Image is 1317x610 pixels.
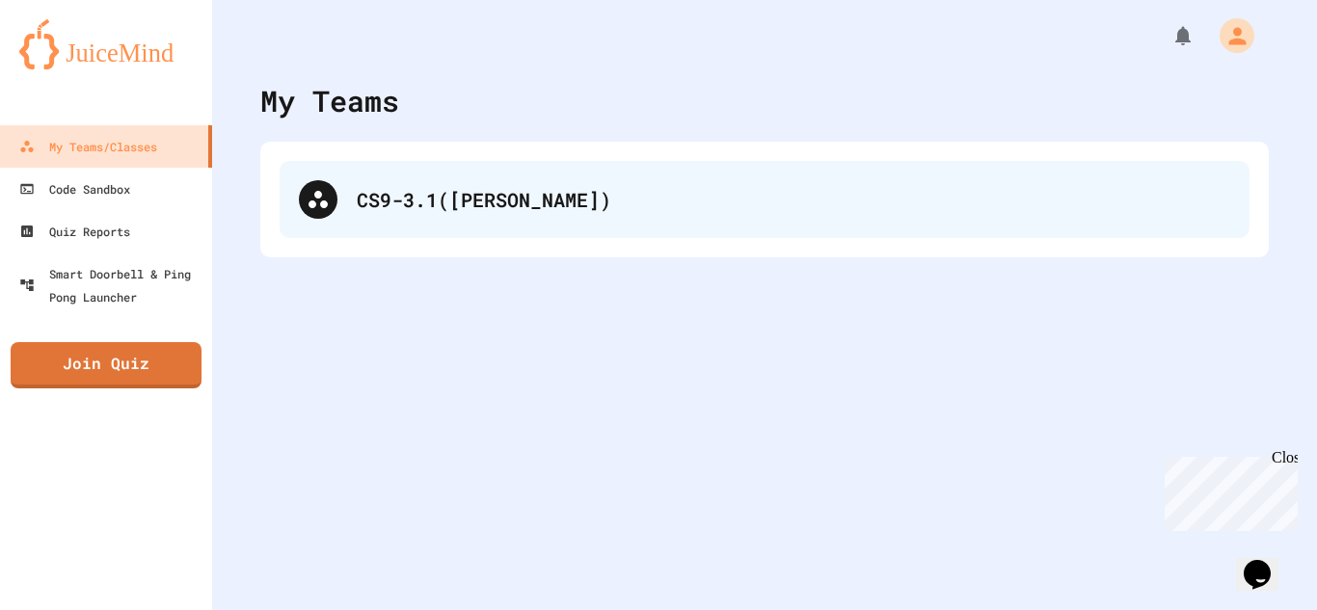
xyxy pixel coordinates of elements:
[1236,533,1298,591] iframe: chat widget
[260,79,399,122] div: My Teams
[19,220,130,243] div: Quiz Reports
[1199,13,1259,58] div: My Account
[1136,19,1199,52] div: My Notifications
[8,8,133,122] div: Chat with us now!Close
[19,19,193,69] img: logo-orange.svg
[19,177,130,200] div: Code Sandbox
[19,262,204,308] div: Smart Doorbell & Ping Pong Launcher
[19,135,157,158] div: My Teams/Classes
[280,161,1250,238] div: CS9-3.1([PERSON_NAME])
[357,185,1230,214] div: CS9-3.1([PERSON_NAME])
[11,342,202,388] a: Join Quiz
[1157,449,1298,531] iframe: chat widget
